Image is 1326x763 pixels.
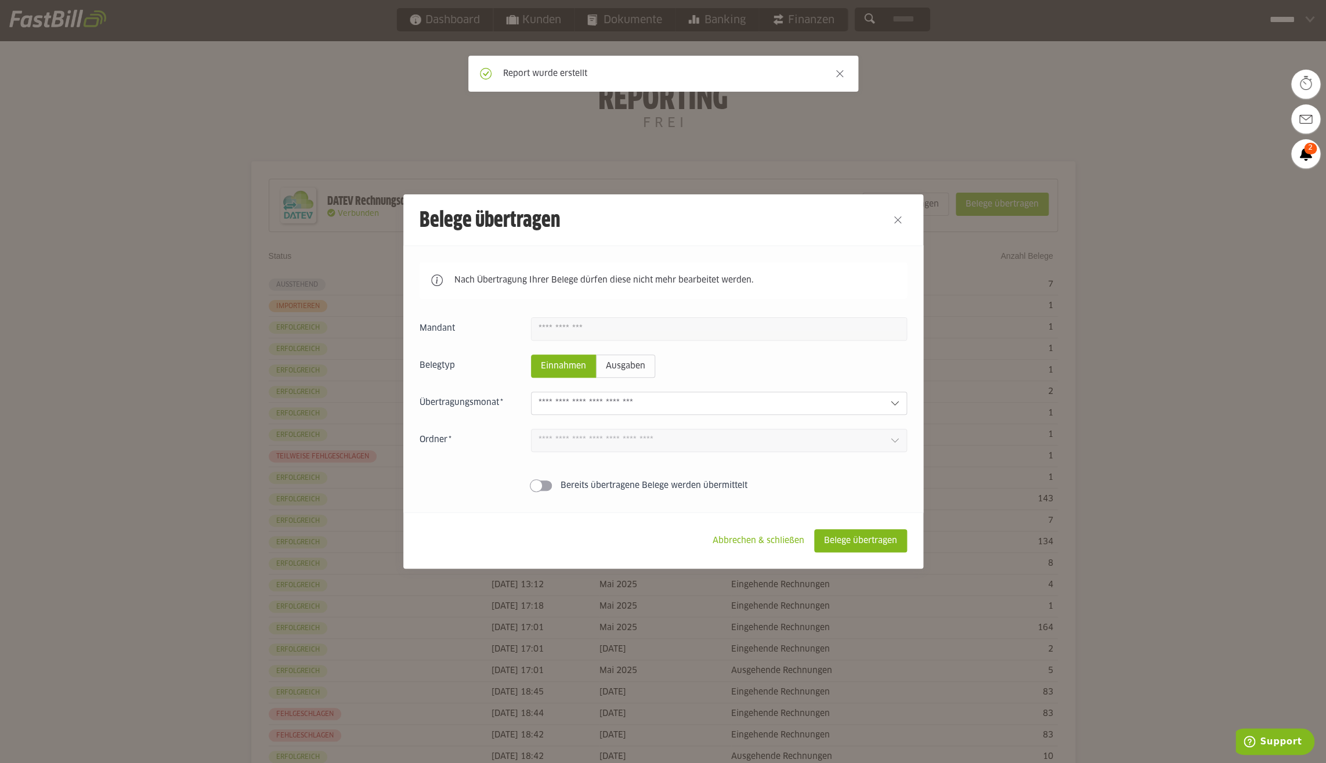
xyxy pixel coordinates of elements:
[814,529,907,552] sl-button: Belege übertragen
[596,355,655,378] sl-radio-button: Ausgaben
[1304,143,1317,154] span: 2
[420,480,907,491] sl-switch: Bereits übertragene Belege werden übermittelt
[703,529,814,552] sl-button: Abbrechen & schließen
[531,355,596,378] sl-radio-button: Einnahmen
[1291,139,1320,168] a: 2
[1235,728,1314,757] iframe: Öffnet ein Widget, in dem Sie weitere Informationen finden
